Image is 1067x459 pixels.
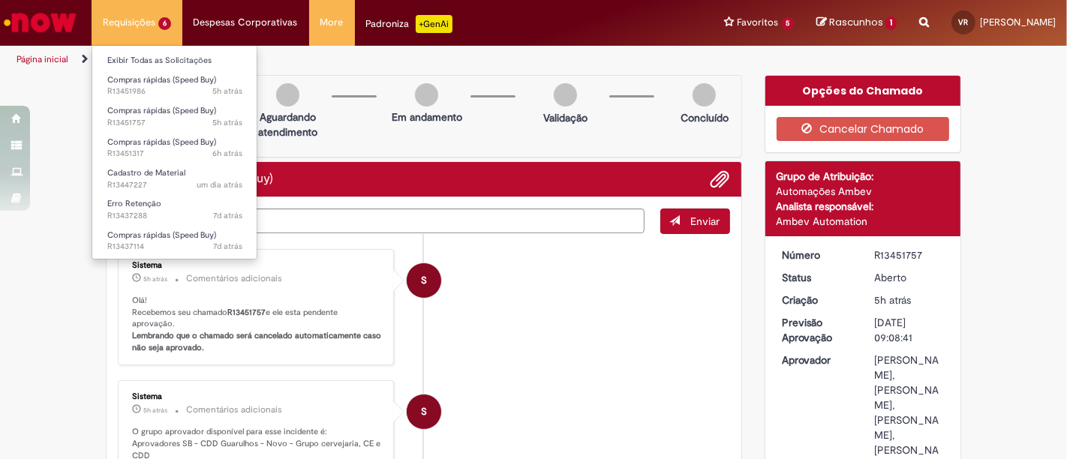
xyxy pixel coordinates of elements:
[212,117,242,128] span: 5h atrás
[107,167,185,178] span: Cadastro de Material
[197,179,242,190] span: um dia atrás
[885,16,897,30] span: 1
[92,45,257,259] ul: Requisições
[415,83,438,106] img: img-circle-grey.png
[366,15,452,33] div: Padroniza
[874,293,911,307] span: 5h atrás
[107,241,242,253] span: R13437114
[874,293,911,307] time: 27/08/2025 11:08:41
[738,15,779,30] span: Favoritos
[771,247,864,262] dt: Número
[197,179,242,190] time: 26/08/2025 10:04:51
[17,53,68,65] a: Página inicial
[2,7,79,37] img: ServiceNow
[194,15,298,30] span: Despesas Corporativas
[213,241,242,252] span: 7d atrás
[874,315,944,345] div: [DATE] 09:08:41
[158,17,171,30] span: 6
[213,210,242,221] span: 7d atrás
[771,270,864,285] dt: Status
[543,110,588,125] p: Validação
[107,210,242,222] span: R13437288
[212,85,242,97] time: 27/08/2025 11:41:50
[407,263,441,298] div: System
[92,227,257,255] a: Aberto R13437114 : Compras rápidas (Speed Buy)
[829,15,883,29] span: Rascunhos
[765,76,961,106] div: Opções do Chamado
[92,72,257,100] a: Aberto R13451986 : Compras rápidas (Speed Buy)
[107,198,161,209] span: Erro Retenção
[143,406,167,415] time: 27/08/2025 11:08:49
[276,83,299,106] img: img-circle-grey.png
[554,83,577,106] img: img-circle-grey.png
[132,392,382,401] div: Sistema
[251,109,324,139] p: Aguardando atendimento
[874,292,944,307] div: 27/08/2025 11:08:41
[421,262,427,298] span: S
[132,261,382,270] div: Sistema
[416,15,452,33] p: +GenAi
[777,214,950,229] div: Ambev Automation
[186,272,282,285] small: Comentários adicionais
[771,292,864,307] dt: Criação
[777,169,950,184] div: Grupo de Atribuição:
[212,85,242,97] span: 5h atrás
[816,16,897,30] a: Rascunhos
[132,330,383,353] b: Lembrando que o chamado será cancelado automaticamente caso não seja aprovado.
[107,148,242,160] span: R13451317
[212,148,242,159] span: 6h atrás
[92,134,257,162] a: Aberto R13451317 : Compras rápidas (Speed Buy)
[421,394,427,430] span: S
[227,307,266,318] b: R13451757
[874,270,944,285] div: Aberto
[980,16,1056,28] span: [PERSON_NAME]
[92,196,257,223] a: Aberto R13437288 : Erro Retenção
[777,117,950,141] button: Cancelar Chamado
[143,274,167,283] span: 5h atrás
[107,179,242,191] span: R13447227
[143,274,167,283] time: 27/08/2025 11:08:53
[777,184,950,199] div: Automações Ambev
[782,17,795,30] span: 5
[143,406,167,415] span: 5h atrás
[392,109,462,124] p: Em andamento
[107,136,216,148] span: Compras rápidas (Speed Buy)
[92,103,257,130] a: Aberto R13451757 : Compras rápidas (Speed Buy)
[213,241,242,252] time: 21/08/2025 15:43:36
[92,52,257,69] a: Exibir Todas as Solicitações
[107,85,242,97] span: R13451986
[107,105,216,116] span: Compras rápidas (Speed Buy)
[118,208,645,233] textarea: Digite sua mensagem aqui...
[132,295,382,354] p: Olá! Recebemos seu chamado e ele esta pendente aprovação.
[660,208,730,234] button: Enviar
[771,315,864,345] dt: Previsão Aprovação
[771,352,864,367] dt: Aprovador
[11,46,700,73] ul: Trilhas de página
[681,110,729,125] p: Concluído
[212,148,242,159] time: 27/08/2025 10:07:54
[103,15,155,30] span: Requisições
[92,165,257,193] a: Aberto R13447227 : Cadastro de Material
[874,247,944,262] div: R13451757
[107,117,242,129] span: R13451757
[693,83,716,106] img: img-circle-grey.png
[107,74,216,85] span: Compras rápidas (Speed Buy)
[107,229,216,241] span: Compras rápidas (Speed Buy)
[691,214,720,228] span: Enviar
[777,199,950,214] div: Analista responsável:
[407,394,441,429] div: System
[213,210,242,221] time: 21/08/2025 16:10:08
[320,15,344,30] span: More
[212,117,242,128] time: 27/08/2025 11:08:42
[186,403,282,416] small: Comentários adicionais
[711,169,730,189] button: Adicionar anexos
[959,17,969,27] span: VR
